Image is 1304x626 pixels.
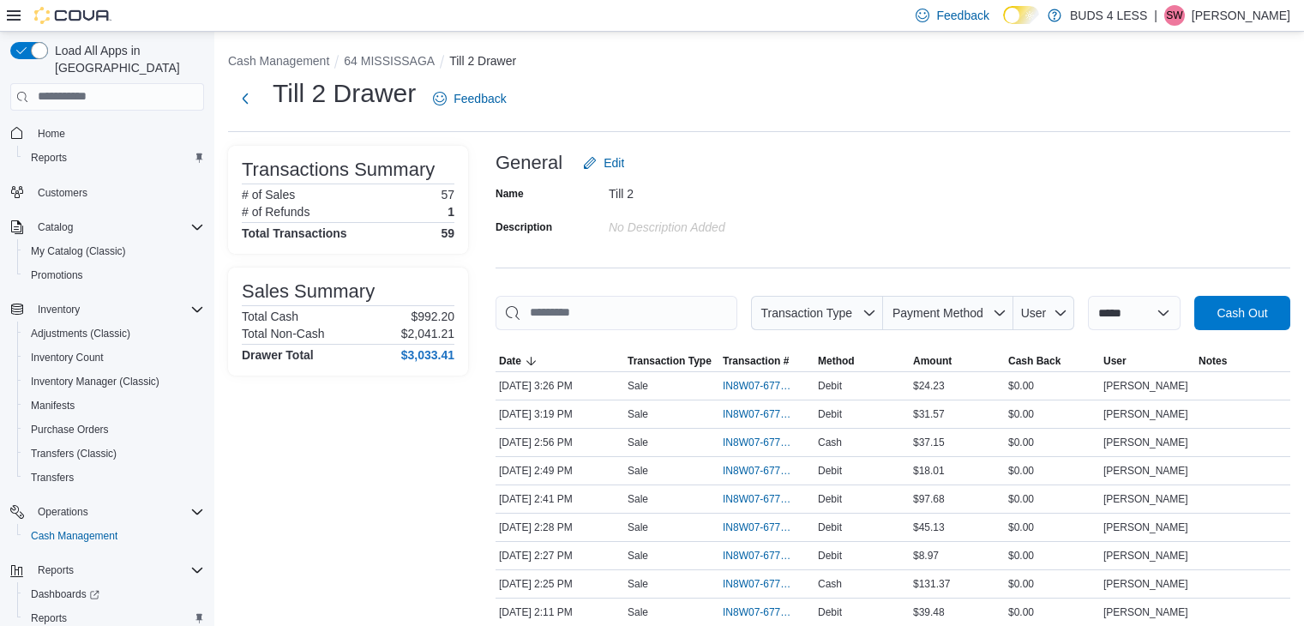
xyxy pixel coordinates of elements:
[24,443,204,464] span: Transfers (Classic)
[31,268,83,282] span: Promotions
[401,327,454,340] p: $2,041.21
[1005,404,1100,424] div: $0.00
[496,351,624,371] button: Date
[818,549,842,563] span: Debit
[17,524,211,548] button: Cash Management
[910,351,1005,371] button: Amount
[3,215,211,239] button: Catalog
[496,404,624,424] div: [DATE] 3:19 PM
[913,492,945,506] span: $97.68
[892,306,983,320] span: Payment Method
[1103,354,1127,368] span: User
[1021,306,1047,320] span: User
[48,42,204,76] span: Load All Apps in [GEOGRAPHIC_DATA]
[3,500,211,524] button: Operations
[17,442,211,466] button: Transfers (Classic)
[496,220,552,234] label: Description
[609,180,838,201] div: Till 2
[723,432,811,453] button: IN8W07-677852
[818,379,842,393] span: Debit
[31,375,159,388] span: Inventory Manager (Classic)
[499,354,521,368] span: Date
[604,154,624,172] span: Edit
[628,379,648,393] p: Sale
[31,182,204,203] span: Customers
[1103,577,1188,591] span: [PERSON_NAME]
[24,347,204,368] span: Inventory Count
[723,521,794,534] span: IN8W07-677809
[576,146,631,180] button: Edit
[17,346,211,370] button: Inventory Count
[242,205,309,219] h6: # of Refunds
[1103,436,1188,449] span: [PERSON_NAME]
[913,521,945,534] span: $45.13
[628,407,648,421] p: Sale
[3,558,211,582] button: Reports
[24,526,124,546] a: Cash Management
[1005,432,1100,453] div: $0.00
[723,489,811,509] button: IN8W07-677828
[401,348,454,362] h4: $3,033.41
[883,296,1013,330] button: Payment Method
[24,147,204,168] span: Reports
[913,464,945,478] span: $18.01
[913,577,950,591] span: $131.37
[31,560,204,581] span: Reports
[17,239,211,263] button: My Catalog (Classic)
[913,379,945,393] span: $24.23
[24,265,204,286] span: Promotions
[1008,354,1061,368] span: Cash Back
[411,310,454,323] p: $992.20
[624,351,719,371] button: Transaction Type
[38,220,73,234] span: Catalog
[24,395,204,416] span: Manifests
[441,226,454,240] h4: 59
[24,467,81,488] a: Transfers
[31,123,72,144] a: Home
[24,265,90,286] a: Promotions
[818,605,842,619] span: Debit
[1005,351,1100,371] button: Cash Back
[1005,517,1100,538] div: $0.00
[1070,5,1147,26] p: BUDS 4 LESS
[1005,489,1100,509] div: $0.00
[24,467,204,488] span: Transfers
[242,188,295,202] h6: # of Sales
[17,263,211,287] button: Promotions
[628,354,712,368] span: Transaction Type
[17,466,211,490] button: Transfers
[24,371,204,392] span: Inventory Manager (Classic)
[38,127,65,141] span: Home
[31,299,87,320] button: Inventory
[34,7,111,24] img: Cova
[818,354,855,368] span: Method
[723,404,811,424] button: IN8W07-677879
[913,605,945,619] span: $39.48
[24,241,133,262] a: My Catalog (Classic)
[31,560,81,581] button: Reports
[31,151,67,165] span: Reports
[38,505,88,519] span: Operations
[496,187,524,201] label: Name
[1217,304,1267,322] span: Cash Out
[496,376,624,396] div: [DATE] 3:26 PM
[38,186,87,200] span: Customers
[31,244,126,258] span: My Catalog (Classic)
[609,214,838,234] div: No Description added
[818,407,842,421] span: Debit
[1103,379,1188,393] span: [PERSON_NAME]
[723,407,794,421] span: IN8W07-677879
[228,81,262,116] button: Next
[913,354,952,368] span: Amount
[496,602,624,623] div: [DATE] 2:11 PM
[1005,602,1100,623] div: $0.00
[628,577,648,591] p: Sale
[1164,5,1185,26] div: Silas Witort
[1166,5,1182,26] span: SW
[17,322,211,346] button: Adjustments (Classic)
[17,146,211,170] button: Reports
[723,517,811,538] button: IN8W07-677809
[3,121,211,146] button: Home
[31,399,75,412] span: Manifests
[1195,351,1290,371] button: Notes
